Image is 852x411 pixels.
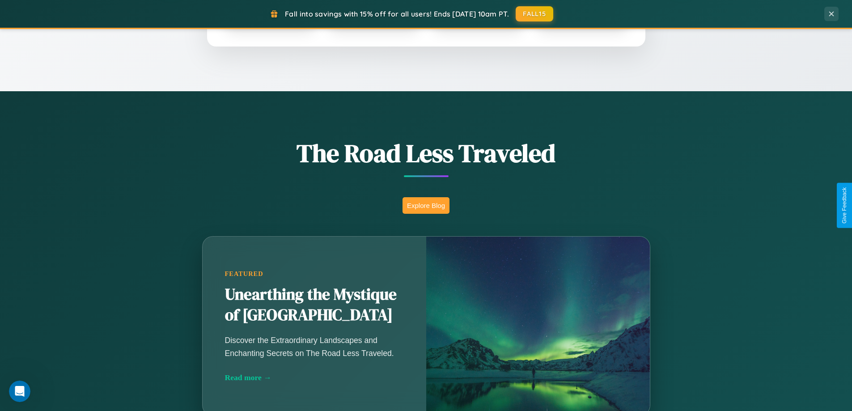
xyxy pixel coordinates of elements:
span: Fall into savings with 15% off for all users! Ends [DATE] 10am PT. [285,9,509,18]
div: Give Feedback [841,187,848,224]
h1: The Road Less Traveled [158,136,695,170]
h2: Unearthing the Mystique of [GEOGRAPHIC_DATA] [225,284,404,326]
button: Explore Blog [403,197,449,214]
button: FALL15 [516,6,553,21]
div: Featured [225,270,404,278]
div: Read more → [225,373,404,382]
iframe: Intercom live chat [9,381,30,402]
p: Discover the Extraordinary Landscapes and Enchanting Secrets on The Road Less Traveled. [225,334,404,359]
